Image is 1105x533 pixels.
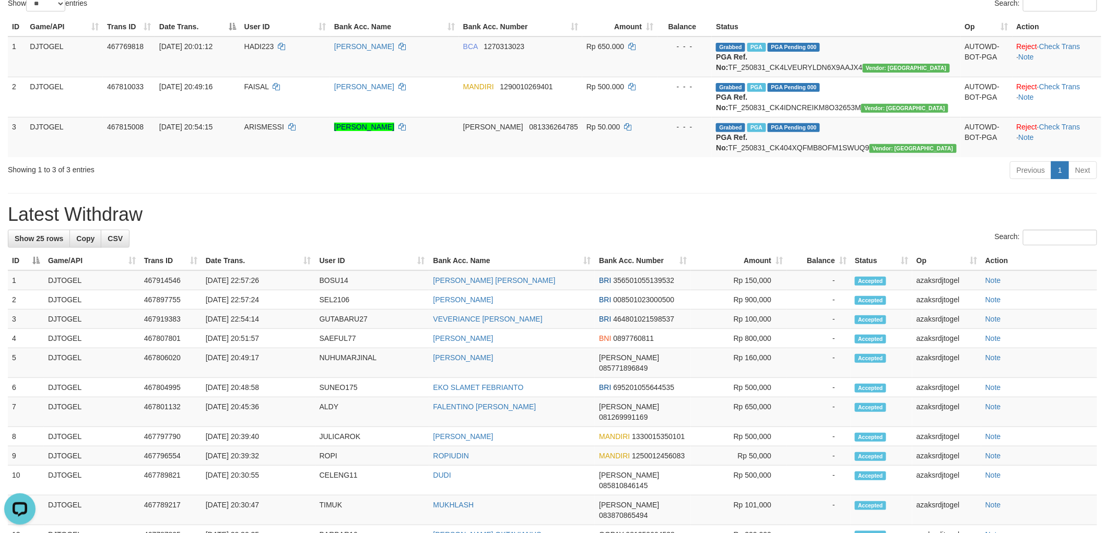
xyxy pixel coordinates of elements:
span: [PERSON_NAME] [463,123,523,131]
span: Rp 500.000 [586,82,624,91]
span: Accepted [855,296,886,305]
th: Game/API: activate to sort column ascending [26,17,103,37]
a: [PERSON_NAME] [PERSON_NAME] [433,276,556,285]
input: Search: [1023,230,1097,245]
td: AUTOWD-BOT-PGA [961,37,1013,77]
a: [PERSON_NAME] [334,42,394,51]
td: Rp 800,000 [691,329,787,348]
span: Accepted [855,403,886,412]
th: User ID: activate to sort column ascending [315,251,429,270]
h1: Latest Withdraw [8,204,1097,225]
span: BRI [599,276,611,285]
a: Note [985,501,1001,509]
a: Copy [69,230,101,247]
td: DJTOGEL [44,270,140,290]
td: DJTOGEL [44,495,140,525]
td: - [787,427,851,446]
a: DUDI [433,471,451,479]
span: Copy 085810846145 to clipboard [599,481,648,490]
span: Grabbed [716,43,745,52]
td: azaksrdjtogel [912,427,981,446]
span: Accepted [855,354,886,363]
td: [DATE] 22:54:14 [202,310,315,329]
span: Accepted [855,452,886,461]
td: · · [1013,37,1101,77]
td: Rp 900,000 [691,290,787,310]
td: BOSU14 [315,270,429,290]
th: Game/API: activate to sort column ascending [44,251,140,270]
span: Vendor URL: https://checkout4.1velocity.biz [861,104,948,113]
div: Showing 1 to 3 of 3 entries [8,160,453,175]
th: Action [981,251,1097,270]
td: GUTABARU27 [315,310,429,329]
td: Rp 150,000 [691,270,787,290]
span: Marked by azaksrdjtogel [747,43,766,52]
td: - [787,290,851,310]
span: BRI [599,383,611,392]
a: Note [985,402,1001,411]
a: Note [985,276,1001,285]
span: Copy 1270313023 to clipboard [484,42,525,51]
a: Reject [1017,82,1038,91]
span: Copy 0897760811 to clipboard [614,334,654,342]
span: Copy 081336264785 to clipboard [530,123,578,131]
td: TIMUK [315,495,429,525]
a: Note [985,315,1001,323]
a: Reject [1017,42,1038,51]
td: 2 [8,77,26,117]
th: Amount: activate to sort column ascending [582,17,657,37]
a: Note [985,452,1001,460]
td: 2 [8,290,44,310]
span: Copy 356501055139532 to clipboard [614,276,675,285]
span: MANDIRI [599,432,630,441]
td: DJTOGEL [26,37,103,77]
th: Balance: activate to sort column ascending [787,251,851,270]
a: Reject [1017,123,1038,131]
td: AUTOWD-BOT-PGA [961,77,1013,117]
a: Note [985,383,1001,392]
a: [PERSON_NAME] [334,82,394,91]
a: [PERSON_NAME] [433,295,493,304]
th: ID [8,17,26,37]
td: - [787,466,851,495]
th: Trans ID: activate to sort column ascending [103,17,155,37]
th: Op: activate to sort column ascending [961,17,1013,37]
td: ROPI [315,446,429,466]
td: [DATE] 22:57:24 [202,290,315,310]
td: DJTOGEL [44,310,140,329]
td: 467789821 [140,466,202,495]
td: - [787,310,851,329]
div: - - - [662,81,708,92]
td: azaksrdjtogel [912,348,981,378]
span: Vendor URL: https://checkout4.1velocity.biz [869,144,957,153]
td: TF_250831_CK4IDNCREIKM8O32653M [712,77,960,117]
td: Rp 101,000 [691,495,787,525]
th: Bank Acc. Name: activate to sort column ascending [429,251,595,270]
td: SEL2106 [315,290,429,310]
td: DJTOGEL [44,427,140,446]
td: azaksrdjtogel [912,290,981,310]
th: Trans ID: activate to sort column ascending [140,251,202,270]
span: PGA Pending [768,83,820,92]
td: TF_250831_CK404XQFMB8OFM1SWUQ9 [712,117,960,157]
td: ALDY [315,397,429,427]
span: Accepted [855,384,886,393]
th: Op: activate to sort column ascending [912,251,981,270]
td: 1 [8,37,26,77]
span: ARISMESSI [244,123,284,131]
td: azaksrdjtogel [912,466,981,495]
span: Copy 1250012456083 to clipboard [632,452,685,460]
td: - [787,446,851,466]
td: NUHUMARJINAL [315,348,429,378]
td: Rp 500,000 [691,466,787,495]
a: [PERSON_NAME] [433,432,493,441]
span: Copy 081269991169 to clipboard [599,413,648,421]
span: [PERSON_NAME] [599,501,659,509]
td: - [787,348,851,378]
b: PGA Ref. No: [716,53,747,72]
td: [DATE] 20:30:55 [202,466,315,495]
td: Rp 650,000 [691,397,787,427]
td: DJTOGEL [44,348,140,378]
b: PGA Ref. No: [716,93,747,112]
a: [PERSON_NAME] [433,334,493,342]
